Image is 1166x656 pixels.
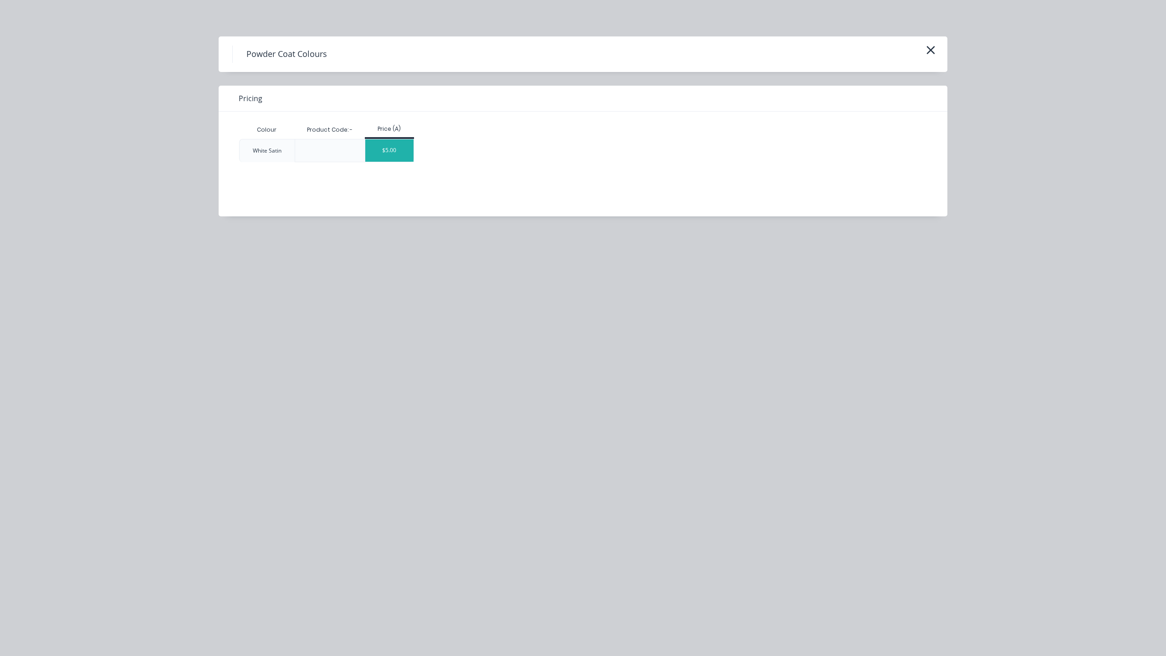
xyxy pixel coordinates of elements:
div: White Satin [253,147,281,155]
div: $5.00 [365,139,414,162]
div: Price (A) [365,125,414,133]
div: Colour [250,118,284,141]
h4: Powder Coat Colours [232,46,341,63]
span: Pricing [239,93,262,104]
div: Product Code: - [300,118,360,141]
